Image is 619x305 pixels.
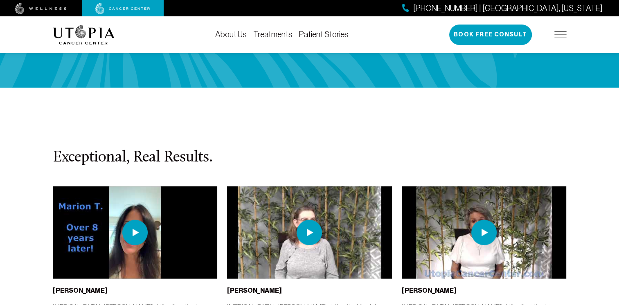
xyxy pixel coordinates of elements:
b: [PERSON_NAME] [227,287,282,294]
a: About Us [215,30,247,39]
a: [PHONE_NUMBER] | [GEOGRAPHIC_DATA], [US_STATE] [402,2,603,14]
img: cancer center [95,3,150,14]
a: Patient Stories [299,30,349,39]
a: Treatments [253,30,293,39]
b: [PERSON_NAME] [53,287,108,294]
span: [PHONE_NUMBER] | [GEOGRAPHIC_DATA], [US_STATE] [413,2,603,14]
img: logo [53,25,115,45]
img: icon-hamburger [554,31,567,38]
h3: Exceptional, Real Results. [53,149,567,166]
b: [PERSON_NAME] [402,287,457,294]
img: wellness [15,3,67,14]
img: play icon [297,220,322,245]
img: thumbnail [53,186,218,279]
img: thumbnail [227,186,392,279]
img: play icon [122,220,148,245]
img: thumbnail [402,186,567,279]
button: Book Free Consult [449,25,532,45]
